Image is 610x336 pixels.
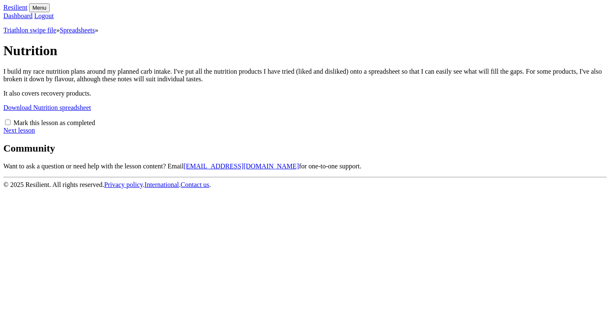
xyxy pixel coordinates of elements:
[3,181,607,189] div: © 2025 Resilient. All rights reserved. . . .
[3,27,607,34] p: » »
[104,181,143,188] a: Privacy policy
[3,27,56,34] a: Triathlon swipe file
[3,90,607,97] p: It also covers recovery products.
[3,43,607,59] h1: Nutrition
[29,3,50,12] button: Menu
[13,119,95,126] label: Mark this lesson as completed
[60,27,95,34] a: Spreadsheets
[181,181,209,188] a: Contact us
[3,4,27,11] a: Resilient
[3,104,91,111] a: Download Nutrition spreadsheet
[144,181,179,188] a: International
[3,68,607,83] p: I build my race nutrition plans around my planned carb intake. I've put all the nutrition product...
[184,163,299,170] a: [EMAIL_ADDRESS][DOMAIN_NAME]
[3,127,35,134] a: Next lesson
[3,163,607,170] p: Want to ask a question or need help with the lesson content? Email for one-to-one support.
[3,12,32,19] a: Dashboard
[3,143,607,154] h2: Community
[34,12,54,19] a: Logout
